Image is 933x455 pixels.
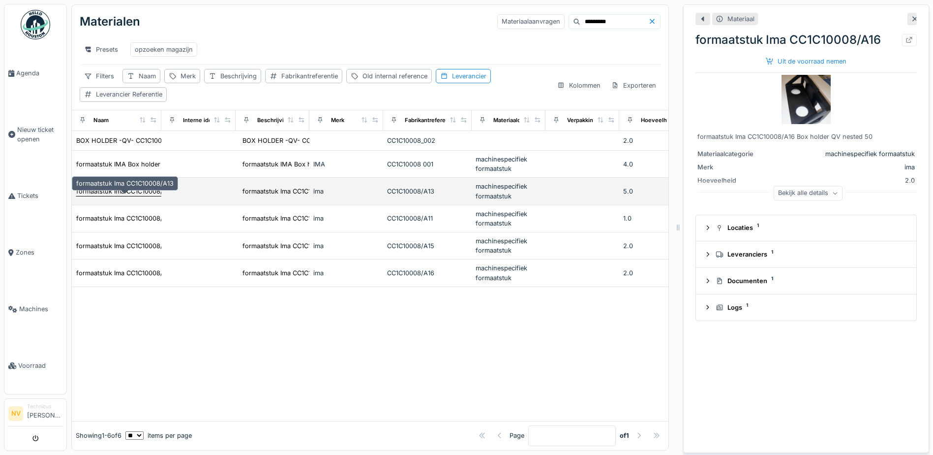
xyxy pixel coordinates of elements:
a: Machines [4,281,66,337]
div: Interne identificator [183,116,236,125]
summary: Documenten1 [700,272,912,290]
div: Merk [697,162,771,172]
div: Bekijk alle details [774,186,843,200]
div: Presets [80,42,122,57]
div: formaatstuk IMA Box holder - QV CC1C10008/A11 [76,160,224,169]
div: ima [313,268,379,278]
div: Hoeveelheid [641,116,675,125]
div: Leverancier Referentie [96,90,162,99]
a: Voorraad [4,337,66,394]
div: machinespecifiek formaatstuk [476,209,542,228]
div: formaatstuk Ima CC1C10008/A16 Box holder QV nested 50 [697,132,915,141]
div: Merk [181,71,196,81]
div: Beschrijving [257,116,291,125]
span: Agenda [16,68,62,78]
a: Zones [4,224,66,281]
span: Voorraad [18,361,62,370]
summary: Logs1 [700,298,912,317]
div: Materiaalaanvragen [497,14,565,29]
div: 5.0 [623,187,689,196]
div: Page [510,431,524,440]
a: Nieuw ticket openen [4,101,66,167]
div: ima [313,214,379,223]
div: CC1C10008/A11 [387,214,468,223]
div: formaatstuk Ima CC1C10008/A16 Box holder QV n... [242,268,397,278]
div: formaatstuk Ima CC1C10008/A16 [76,268,174,278]
div: ima [775,162,915,172]
div: BOX HOLDER -QV- CC1C10008_002 [76,136,184,145]
img: formaatstuk Ima CC1C10008/A16 [782,75,831,124]
a: NV Technicus[PERSON_NAME] [8,403,62,426]
div: Materiaalcategorie [697,149,771,159]
div: Naam [93,116,109,125]
div: CC1C10008 001 [387,160,468,169]
div: formaatstuk Ima CC1C10008/A11 formaar A11 flow... [242,214,395,223]
div: machinespecifiek formaatstuk [476,182,542,200]
div: Naam [139,71,156,81]
div: 2.0 [623,268,689,278]
div: formaatstuk IMA Box holder - QV CC1C10008/A11 ... [242,160,398,169]
strong: of 1 [620,431,629,440]
span: Machines [19,304,62,314]
span: Tickets [17,191,62,200]
div: formaatstuk Ima CC1C10008/A11 [76,214,172,223]
div: 2.0 [623,136,689,145]
div: Materiaalcategorie [493,116,543,125]
div: machinespecifiek formaatstuk [775,149,915,159]
div: formaatstuk Ima CC1C10008/A13 [72,176,178,191]
div: Technicus [27,403,62,410]
div: Beschrijving [220,71,257,81]
div: opzoeken magazijn [135,45,193,54]
div: CC1C10008/A16 [387,268,468,278]
a: Agenda [4,45,66,101]
div: ima [313,241,379,251]
div: CC1C10008_002 [387,136,468,145]
div: Fabrikantreferentie [405,116,456,125]
div: machinespecifiek formaatstuk [476,155,542,173]
div: Leveranciers [716,250,904,259]
div: Locaties [716,223,904,232]
a: Tickets [4,167,66,224]
div: 4.0 [623,160,689,169]
div: formaatstuk Ima CC1C10008/A13 [76,187,174,196]
div: Leverancier [452,71,486,81]
div: Verpakking [567,116,597,125]
div: machinespecifiek formaatstuk [476,263,542,282]
div: Old internal reference [362,71,427,81]
div: CC1C10008/A13 [387,187,468,196]
span: Zones [16,248,62,257]
div: Materiaal [727,14,754,24]
div: CC1C10008/A15 [387,241,468,251]
img: Badge_color-CXgf-gQk.svg [21,10,50,39]
summary: Locaties1 [700,219,912,237]
div: Uit de voorraad nemen [762,55,850,68]
div: formaatstuk Ima CC1C10008/A15 box holder QV n... [242,241,397,251]
div: Documenten [716,276,904,286]
div: formaatstuk Ima CC1C10008/A13 Box holder QV f... [242,187,395,196]
div: Kolommen [553,78,605,93]
div: Logs [716,303,904,312]
div: Filters [80,69,119,83]
div: Materialen [80,9,140,34]
li: NV [8,406,23,421]
div: IMA [313,160,379,169]
div: formaatstuk Ima CC1C10008/A16 [695,31,917,49]
div: Showing 1 - 6 of 6 [76,431,121,440]
div: items per page [125,431,192,440]
div: machinespecifiek formaatstuk [476,236,542,255]
div: BOX HOLDER -QV- CC1C10008_002 CC1C10008_002 ... [242,136,408,145]
div: Hoeveelheid [697,176,771,185]
div: formaatstuk Ima CC1C10008/A15 [76,241,174,251]
div: 1.0 [623,214,689,223]
div: Exporteren [607,78,661,93]
div: 2.0 [775,176,915,185]
span: Nieuw ticket openen [17,125,62,144]
summary: Leveranciers1 [700,245,912,263]
div: Merk [331,116,344,125]
div: ima [313,187,379,196]
div: Fabrikantreferentie [281,71,338,81]
div: 2.0 [623,241,689,251]
li: [PERSON_NAME] [27,403,62,424]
